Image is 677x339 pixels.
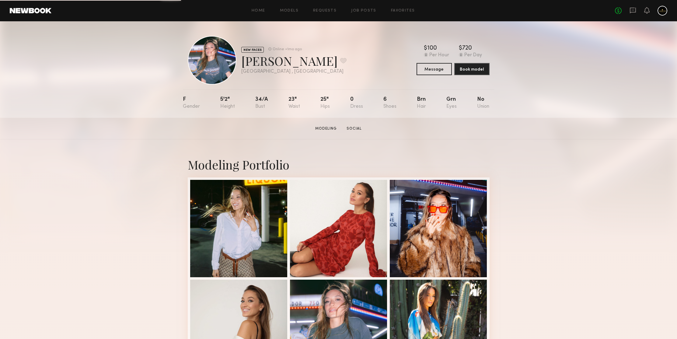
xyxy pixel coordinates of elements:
[241,53,347,69] div: [PERSON_NAME]
[383,97,396,109] div: 6
[350,97,363,109] div: 0
[459,45,462,51] div: $
[280,9,298,13] a: Models
[220,97,235,109] div: 5'2"
[320,97,330,109] div: 25"
[288,97,300,109] div: 23"
[188,156,490,173] div: Modeling Portfolio
[462,45,472,51] div: 720
[183,97,200,109] div: F
[351,9,376,13] a: Job Posts
[424,45,427,51] div: $
[313,9,337,13] a: Requests
[417,97,426,109] div: Brn
[417,63,452,75] button: Message
[464,53,482,58] div: Per Day
[273,47,302,51] div: Online +1mo ago
[446,97,457,109] div: Grn
[427,45,437,51] div: 100
[313,126,339,131] a: Modeling
[477,97,489,109] div: No
[255,97,268,109] div: 34/a
[252,9,265,13] a: Home
[241,69,347,74] div: [GEOGRAPHIC_DATA] , [GEOGRAPHIC_DATA]
[454,63,490,75] button: Book model
[429,53,449,58] div: Per Hour
[344,126,364,131] a: Social
[241,47,264,53] div: NEW FACES
[391,9,415,13] a: Favorites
